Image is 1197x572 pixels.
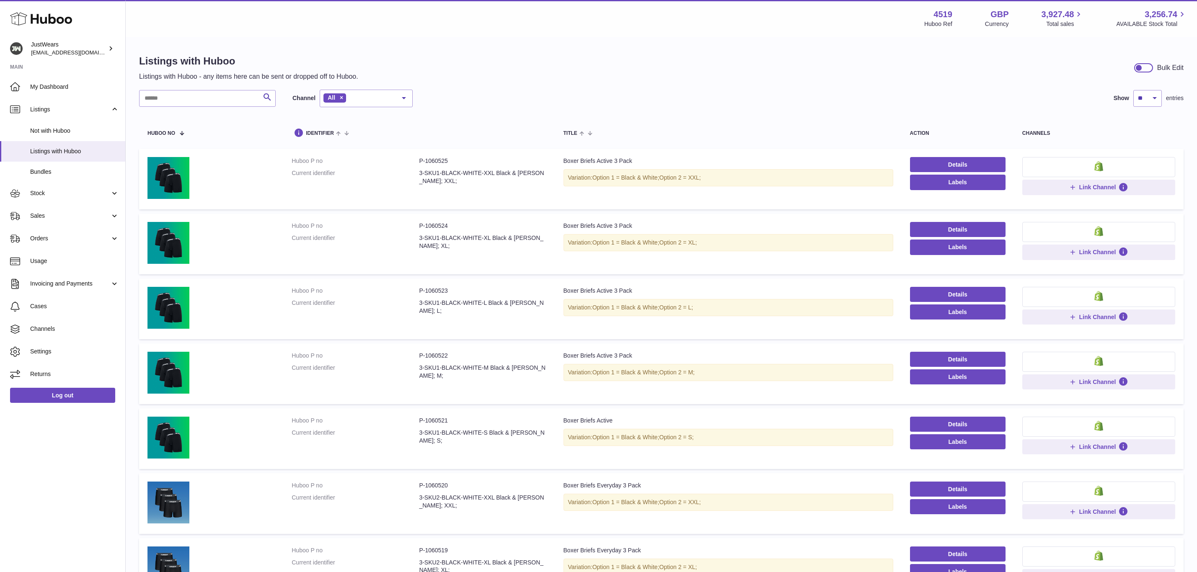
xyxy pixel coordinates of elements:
[910,369,1006,384] button: Labels
[910,157,1006,172] a: Details
[419,429,546,445] dd: 3-SKU1-BLACK-WHITE-S Black & [PERSON_NAME]; S;
[659,304,693,311] span: Option 2 = L;
[147,352,189,394] img: Boxer Briefs Active 3 Pack
[1094,486,1103,496] img: shopify-small.png
[419,157,546,165] dd: P-1060525
[1022,245,1175,260] button: Link Channel
[139,72,358,81] p: Listings with Huboo - any items here can be sent or dropped off to Huboo.
[419,546,546,554] dd: P-1060519
[910,352,1006,367] a: Details
[985,20,1009,28] div: Currency
[592,369,659,376] span: Option 1 = Black & White;
[924,20,952,28] div: Huboo Ref
[910,131,1006,136] div: action
[292,352,419,360] dt: Huboo P no
[30,83,119,91] span: My Dashboard
[910,499,1006,514] button: Labels
[292,482,419,490] dt: Huboo P no
[292,169,419,185] dt: Current identifier
[910,546,1006,562] a: Details
[564,222,893,230] div: Boxer Briefs Active 3 Pack
[564,287,893,295] div: Boxer Briefs Active 3 Pack
[292,157,419,165] dt: Huboo P no
[419,169,546,185] dd: 3-SKU1-BLACK-WHITE-XXL Black & [PERSON_NAME]; XXL;
[30,302,119,310] span: Cases
[659,564,697,570] span: Option 2 = XL;
[30,257,119,265] span: Usage
[1094,161,1103,171] img: shopify-small.png
[10,42,23,55] img: internalAdmin-4519@internal.huboo.com
[292,364,419,380] dt: Current identifier
[1079,508,1116,515] span: Link Channel
[419,299,546,315] dd: 3-SKU1-BLACK-WHITE-L Black & [PERSON_NAME]; L;
[592,434,659,441] span: Option 1 = Black & White;
[910,222,1006,237] a: Details
[564,417,893,425] div: Boxer Briefs Active
[1022,504,1175,519] button: Link Channel
[419,482,546,490] dd: P-1060520
[1079,443,1116,451] span: Link Channel
[30,147,119,155] span: Listings with Huboo
[328,94,335,101] span: All
[292,299,419,315] dt: Current identifier
[306,131,334,136] span: identifier
[292,417,419,425] dt: Huboo P no
[564,494,893,511] div: Variation:
[1094,291,1103,301] img: shopify-small.png
[30,280,110,288] span: Invoicing and Payments
[1046,20,1083,28] span: Total sales
[419,494,546,510] dd: 3-SKU2-BLACK-WHITE-XXL Black & [PERSON_NAME]; XXL;
[910,304,1006,319] button: Labels
[147,131,175,136] span: Huboo no
[1079,313,1116,321] span: Link Channel
[292,287,419,295] dt: Huboo P no
[910,417,1006,432] a: Details
[292,94,315,102] label: Channel
[419,234,546,250] dd: 3-SKU1-BLACK-WHITE-XL Black & [PERSON_NAME]; XL;
[147,157,189,199] img: Boxer Briefs Active 3 Pack
[564,546,893,554] div: Boxer Briefs Everyday 3 Pack
[1145,9,1177,20] span: 3,256.74
[1157,63,1184,72] div: Bulk Edit
[910,175,1006,190] button: Labels
[1116,9,1187,28] a: 3,256.74 AVAILABLE Stock Total
[1042,9,1074,20] span: 3,927.48
[419,222,546,230] dd: P-1060524
[1079,183,1116,191] span: Link Channel
[30,127,119,135] span: Not with Huboo
[659,434,694,441] span: Option 2 = S;
[30,212,110,220] span: Sales
[564,157,893,165] div: Boxer Briefs Active 3 Pack
[659,239,697,246] span: Option 2 = XL;
[1022,180,1175,195] button: Link Channel
[990,9,1008,20] strong: GBP
[30,370,119,378] span: Returns
[1094,356,1103,366] img: shopify-small.png
[592,304,659,311] span: Option 1 = Black & White;
[139,54,358,68] h1: Listings with Huboo
[292,234,419,250] dt: Current identifier
[1166,94,1184,102] span: entries
[659,174,701,181] span: Option 2 = XXL;
[31,41,106,57] div: JustWears
[292,546,419,554] dt: Huboo P no
[30,168,119,176] span: Bundles
[564,364,893,381] div: Variation:
[1079,378,1116,386] span: Link Channel
[1114,94,1129,102] label: Show
[419,352,546,360] dd: P-1060522
[147,287,189,329] img: Boxer Briefs Active 3 Pack
[419,364,546,380] dd: 3-SKU1-BLACK-WHITE-M Black & [PERSON_NAME]; M;
[1022,309,1175,325] button: Link Channel
[30,106,110,113] span: Listings
[910,240,1006,255] button: Labels
[1022,439,1175,454] button: Link Channel
[564,234,893,251] div: Variation:
[933,9,952,20] strong: 4519
[1022,374,1175,389] button: Link Channel
[592,499,659,505] span: Option 1 = Black & White;
[1116,20,1187,28] span: AVAILABLE Stock Total
[910,287,1006,302] a: Details
[564,429,893,446] div: Variation:
[564,482,893,490] div: Boxer Briefs Everyday 3 Pack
